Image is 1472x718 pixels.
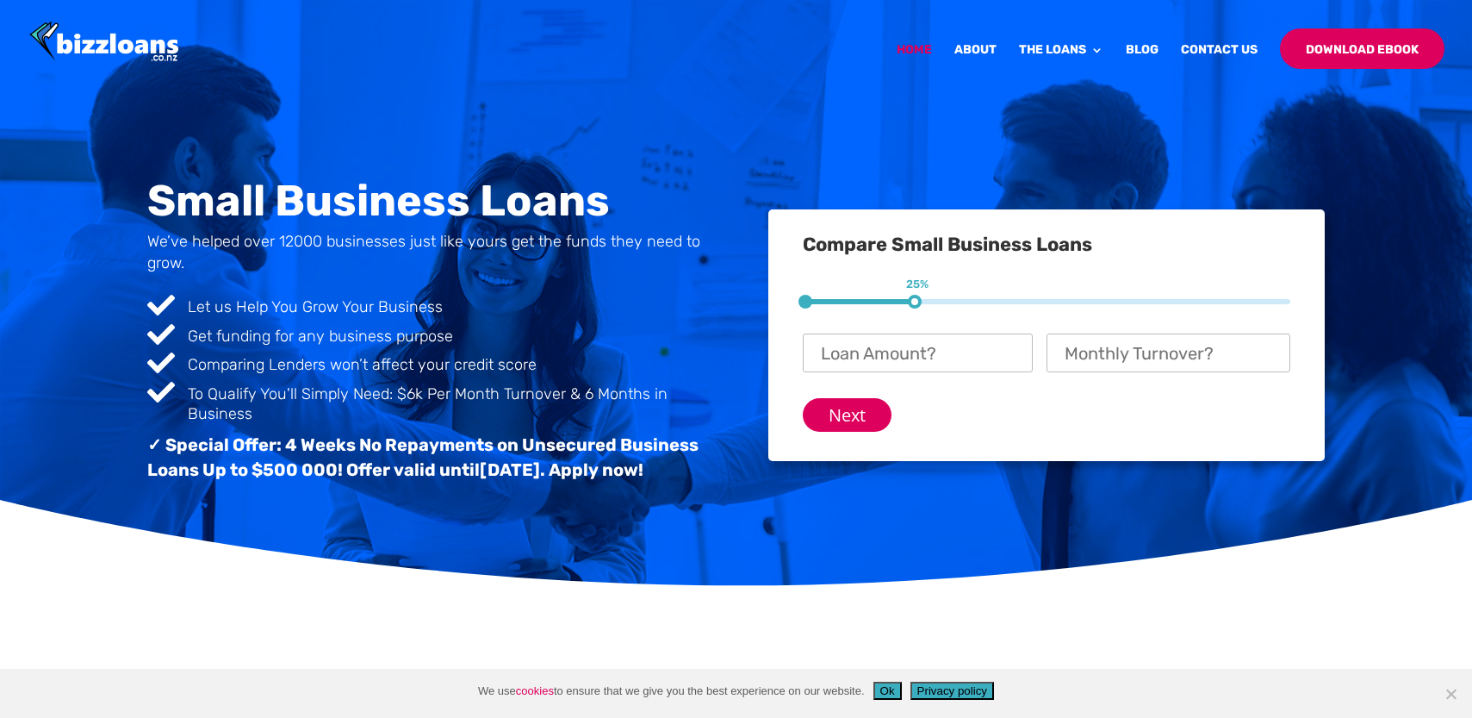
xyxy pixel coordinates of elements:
[478,683,865,700] span: We use to ensure that we give you the best experience on our website.
[147,291,175,319] span: 
[188,384,668,423] span: To Qualify You'll Simply Need: $6k Per Month Turnover & 6 Months in Business
[1047,334,1290,372] input: Monthly Turnover?
[147,231,704,283] h4: We’ve helped over 12000 businesses just like yours get the funds they need to grow.
[803,334,1033,372] input: Loan Amount?
[803,398,891,432] input: Next
[1019,44,1103,84] a: The Loans
[516,684,554,697] a: cookies
[803,235,1290,263] h3: Compare Small Business Loans
[147,378,175,406] span: 
[873,682,902,700] button: Ok
[897,44,932,84] a: Home
[910,682,994,700] button: Privacy policy
[29,22,179,64] img: Bizzloans New Zealand
[1280,28,1444,69] a: Download Ebook
[147,349,175,377] span: 
[147,321,175,348] span: 
[1181,44,1258,84] a: Contact Us
[188,327,453,346] span: Get funding for any business purpose
[480,459,540,480] span: [DATE]
[1126,44,1158,84] a: Blog
[188,355,537,374] span: Comparing Lenders won’t affect your credit score
[188,297,443,316] span: Let us Help You Grow Your Business
[147,179,704,231] h1: Small Business Loans
[954,44,997,84] a: About
[147,433,704,491] h3: ✓ Special Offer: 4 Weeks No Repayments on Unsecured Business Loans Up to $500 000! Offer valid un...
[1442,685,1459,702] span: No
[906,278,929,291] span: 25%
